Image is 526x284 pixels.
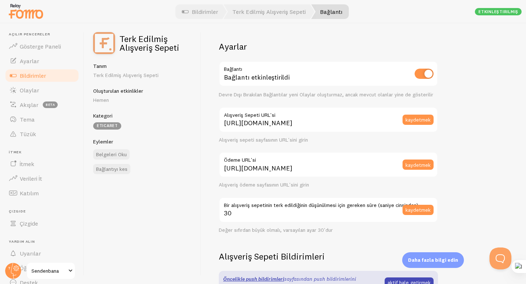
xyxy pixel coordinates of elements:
[20,189,39,197] font: Katılım
[8,2,44,20] img: fomo-relay-logo-orange.svg
[9,32,50,37] font: Açılır pencereler
[403,115,434,125] button: kaydetmek
[4,246,80,261] a: Uyarılar
[223,276,284,282] a: Öncelikle push bildirimleri
[20,175,42,182] font: Verileri İt
[9,150,22,154] font: İtmek
[405,116,431,123] font: kaydetmek
[405,161,431,168] font: kaydetmek
[402,252,464,268] div: Daha fazla bilgi edin
[219,227,333,233] font: Değer sıfırdan büyük olmalı, varsayılan ayar 30'dur
[93,164,130,174] button: Bağlantıyı kes
[4,54,80,68] a: Ayarlar
[20,43,61,50] font: Gösterge Paneli
[96,151,127,157] font: Belgeleri Oku
[4,112,80,127] a: Tema
[20,160,34,168] font: İtmek
[93,63,107,69] font: Tanım
[93,88,143,94] font: Oluşturulan etkinlikler
[408,257,458,263] font: Daha fazla bilgi edin
[224,73,290,81] font: Bağlantı etkinleştirildi
[96,165,127,172] font: Bağlantıyı kes
[20,72,46,79] font: Bildirimler
[93,149,130,160] a: Belgeleri Oku
[20,220,38,227] font: Çizgide
[93,112,113,119] font: Kategori
[20,116,35,123] font: Tema
[97,123,118,128] font: eTicaret
[489,247,511,269] iframe: Help Scout Beacon - Açık
[4,157,80,171] a: İtmek
[93,97,109,103] font: Hemen
[93,32,115,54] img: fomo_icons_abandoned_cart.svg
[224,157,256,163] font: Ödeme URL'si
[405,207,431,213] font: kaydetmek
[403,160,434,170] button: kaydetmek
[26,262,76,280] a: Sendenbana
[9,239,35,244] font: Yardım Alın
[4,261,80,275] a: Öğrenmek
[93,72,159,78] font: Terk Edilmiş Alışveriş Sepeti
[4,171,80,186] a: Verileri İt
[9,209,26,214] font: Çizgide
[224,202,420,208] font: Bir alışveriş sepetinin terk edildiğinin düşünülmesi için gereken süre (saniye cinsinden).
[46,103,55,107] font: beta
[20,57,39,65] font: Ayarlar
[219,91,433,98] font: Devre Dışı Bırakılan Bağlantılar yeni Olaylar oluşturmaz, ancak mevcut olanlar yine de gösterilir
[224,112,275,118] font: Alışveriş Sepeti URL'si
[31,268,59,274] font: Sendenbana
[20,130,36,138] font: Tüzük
[4,39,80,54] a: Gösterge Paneli
[119,33,179,53] font: Terk Edilmiş Alışveriş Sepeti
[4,186,80,200] a: Katılım
[4,216,80,231] a: Çizgide
[20,87,39,94] font: Olaylar
[219,137,308,143] font: Alışveriş sepeti sayfasının URL'sini girin
[403,205,434,215] button: kaydetmek
[20,250,41,257] font: Uyarılar
[4,83,80,97] a: Olaylar
[93,138,113,145] font: Eylemler
[219,181,309,188] font: Alışveriş ödeme sayfasının URL'sini girin
[219,251,325,262] font: Alışveriş Sepeti Bildirimleri
[219,197,438,223] input: 30
[4,97,80,112] a: Akışlar beta
[4,127,80,141] a: Tüzük
[20,101,38,108] font: Akışlar
[4,68,80,83] a: Bildirimler
[219,41,247,52] font: Ayarlar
